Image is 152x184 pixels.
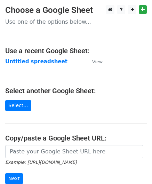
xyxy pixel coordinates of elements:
h4: Use a recent Google Sheet: [5,47,147,55]
small: Example: [URL][DOMAIN_NAME] [5,160,77,165]
h4: Copy/paste a Google Sheet URL: [5,134,147,142]
small: View [92,59,103,64]
a: Select... [5,100,31,111]
p: Use one of the options below... [5,18,147,25]
h4: Select another Google Sheet: [5,87,147,95]
a: View [85,58,103,65]
a: Untitled spreadsheet [5,58,67,65]
input: Paste your Google Sheet URL here [5,145,143,158]
input: Next [5,173,23,184]
h3: Choose a Google Sheet [5,5,147,15]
